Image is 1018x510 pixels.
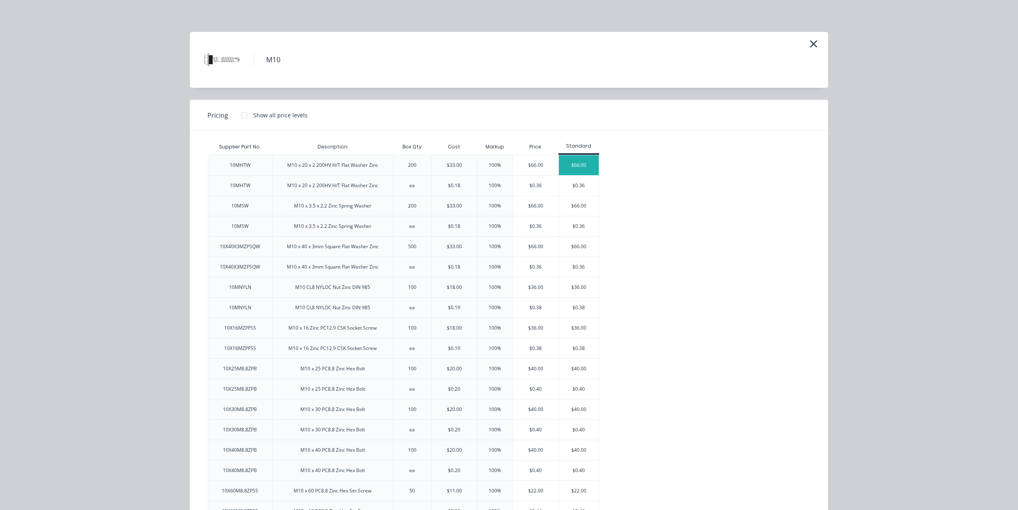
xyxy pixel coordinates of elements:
[295,304,370,311] div: M10 CL8 NYLOC Nut Zinc DIN 985
[489,406,501,413] div: 100%
[559,379,599,399] div: $0.40
[229,284,251,291] div: 10MNYLN
[300,406,365,413] div: M10 x 30 PC8.8 Zinc Hex Bolt
[447,447,462,454] div: $20.00
[513,277,558,297] div: $36.00
[408,243,416,250] div: 500
[489,345,501,352] div: 100%
[513,338,558,358] div: $0.38
[489,202,501,210] div: 100%
[559,237,599,257] div: $66.00
[513,196,558,216] div: $66.00
[477,139,513,155] div: Markup
[287,243,379,250] div: M10 x 40 x 3mm Square Flat Washer Zinc
[231,223,249,230] div: 10MSW
[300,467,365,474] div: M10 x 40 PC8.8 Zinc Hex Bolt
[489,263,501,271] div: 100%
[489,182,501,189] div: 100%
[220,243,260,250] div: 10X40X3MZPSQW
[288,345,377,352] div: M10 x 16 Zinc PC12.9 CSK Socket Screw
[230,182,251,189] div: 10MHTW
[513,155,558,175] div: $66.00
[408,162,416,169] div: 200
[448,182,460,189] div: $0.18
[448,345,460,352] div: $0.19
[294,202,371,210] div: M10 x 3.5 x 2.2 Zinc Spring Washer
[448,385,460,393] div: $0.20
[409,487,415,494] div: 50
[409,345,415,352] div: ea
[311,137,354,157] div: Description
[294,487,371,494] div: M10 x 60 PC8.8 Zinc Hex Set Screw
[223,385,257,393] div: 10X25M8.8ZPB
[559,277,599,297] div: $36.00
[408,447,416,454] div: 100
[223,467,257,474] div: 10X40M8.8ZPB
[489,385,501,393] div: 100%
[489,162,501,169] div: 100%
[294,223,371,230] div: M10 x 3.5 x 2.2 Zinc Spring Washer
[489,243,501,250] div: 100%
[224,324,256,332] div: 10X16MZPFSS
[287,263,379,271] div: M10 x 40 x 3mm Square Flat Washer Zinc
[408,202,416,210] div: 200
[447,162,462,169] div: $33.00
[559,257,599,277] div: $0.36
[224,345,256,352] div: 10X16MZPFSS
[448,426,460,433] div: $0.20
[489,223,501,230] div: 100%
[254,52,292,67] h4: M10
[559,440,599,460] div: $40.00
[409,182,415,189] div: ea
[447,406,462,413] div: $20.00
[222,487,258,494] div: 10X60M8.8ZPSS
[447,243,462,250] div: $33.00
[489,365,501,372] div: 100%
[447,202,462,210] div: $33.00
[513,420,558,440] div: $0.40
[513,481,558,501] div: $22.00
[253,111,308,119] div: Show all price levels
[409,467,415,474] div: ea
[489,487,501,494] div: 100%
[513,237,558,257] div: $66.00
[229,304,251,311] div: 10MNYLN
[409,223,415,230] div: ea
[295,284,370,291] div: M10 CL8 NYLOC Nut Zinc DIN 985
[448,223,460,230] div: $0.18
[409,304,415,311] div: ea
[559,461,599,480] div: $0.40
[447,324,462,332] div: $18.00
[513,461,558,480] div: $0.40
[409,426,415,433] div: ea
[448,467,460,474] div: $0.20
[288,324,377,332] div: M10 x 16 Zinc PC12.9 CSK Socket Screw
[559,399,599,419] div: $40.00
[513,399,558,419] div: $40.00
[230,162,251,169] div: 10MHTW
[559,298,599,318] div: $0.38
[489,324,501,332] div: 100%
[300,447,365,454] div: M10 x 40 PC8.8 Zinc Hex Bolt
[559,481,599,501] div: $22.00
[489,426,501,433] div: 100%
[213,137,267,157] div: Supplier Part No.
[513,139,558,155] div: Price
[409,385,415,393] div: ea
[223,406,257,413] div: 10X30M8.8ZPB
[489,304,501,311] div: 100%
[408,324,416,332] div: 100
[513,216,558,236] div: $0.36
[559,420,599,440] div: $0.40
[408,284,416,291] div: 100
[559,338,599,358] div: $0.38
[408,365,416,372] div: 100
[513,257,558,277] div: $0.36
[489,447,501,454] div: 100%
[300,365,365,372] div: M10 x 25 PC8.8 Zinc Hex Bolt
[559,216,599,236] div: $0.36
[559,155,599,175] div: $66.00
[447,284,462,291] div: $18.00
[513,176,558,196] div: $0.36
[207,111,228,120] span: Pricing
